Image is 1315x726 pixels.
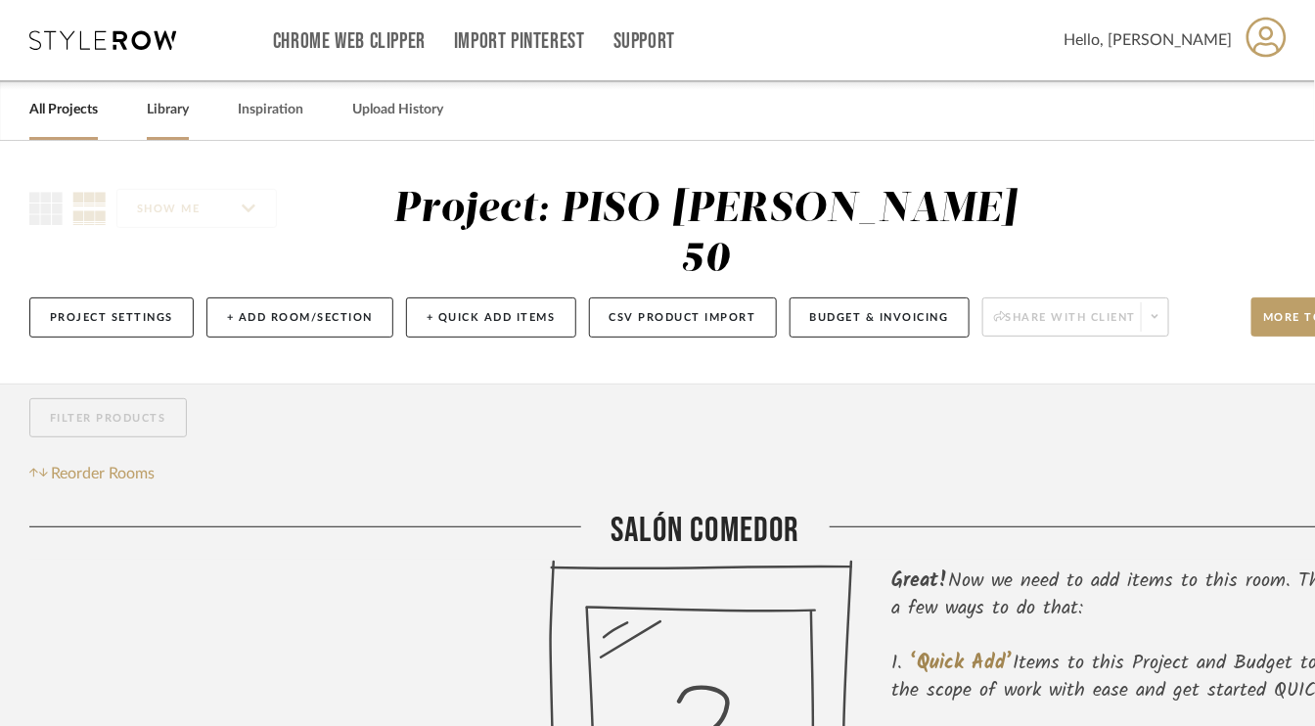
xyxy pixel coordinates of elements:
[238,97,303,123] a: Inspiration
[892,566,949,597] span: Great!
[29,97,98,123] a: All Projects
[52,462,156,485] span: Reorder Rooms
[147,97,189,123] a: Library
[352,97,443,123] a: Upload History
[406,297,576,338] button: + Quick Add Items
[911,648,1014,679] span: ‘Quick Add’
[613,33,675,50] a: Support
[982,297,1170,337] button: Share with client
[29,462,156,485] button: Reorder Rooms
[1064,28,1232,52] span: Hello, [PERSON_NAME]
[206,297,393,338] button: + Add Room/Section
[994,310,1137,340] span: Share with client
[29,398,187,438] button: Filter Products
[393,189,1017,280] div: Project: PISO [PERSON_NAME] 50
[454,33,585,50] a: Import Pinterest
[273,33,426,50] a: Chrome Web Clipper
[790,297,970,338] button: Budget & Invoicing
[29,297,194,338] button: Project Settings
[589,297,777,338] button: CSV Product Import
